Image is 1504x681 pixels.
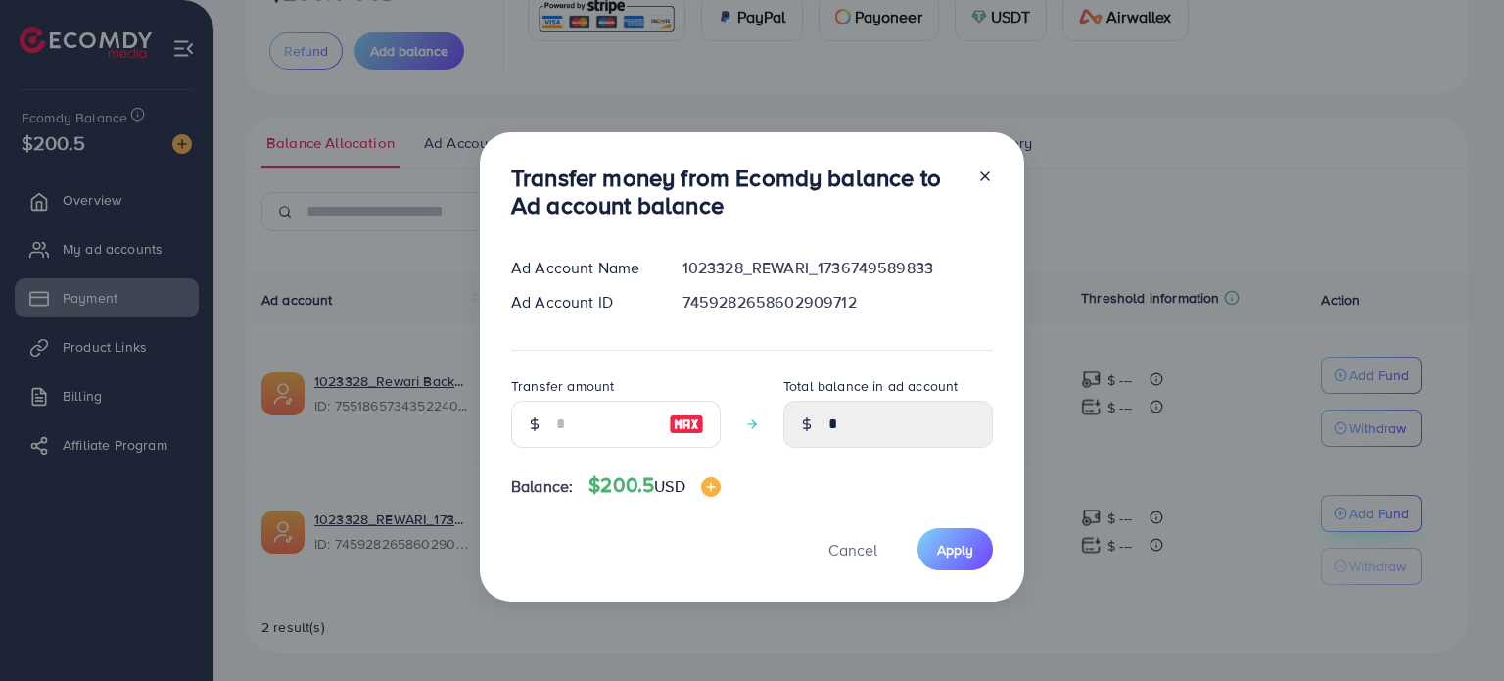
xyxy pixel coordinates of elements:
span: Apply [937,540,973,559]
span: USD [654,475,684,497]
button: Apply [917,528,993,570]
span: Cancel [828,539,877,560]
h4: $200.5 [588,473,720,498]
label: Total balance in ad account [783,376,958,396]
div: Ad Account ID [495,291,667,314]
img: image [701,477,721,497]
iframe: Chat [1421,593,1489,666]
div: Ad Account Name [495,257,667,279]
img: image [669,413,704,436]
div: 7459282658602909712 [667,291,1009,314]
button: Cancel [804,528,902,570]
span: Balance: [511,475,573,498]
div: 1023328_REWARI_1736749589833 [667,257,1009,279]
label: Transfer amount [511,376,614,396]
h3: Transfer money from Ecomdy balance to Ad account balance [511,164,962,220]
